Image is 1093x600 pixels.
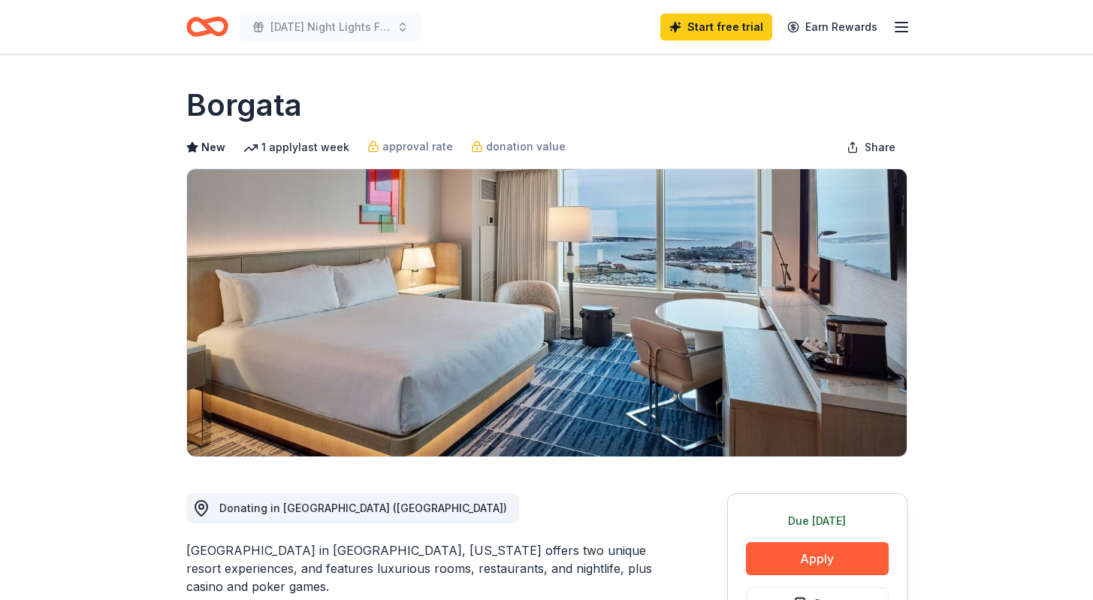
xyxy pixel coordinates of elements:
a: Earn Rewards [778,14,886,41]
div: 1 apply last week [243,138,349,156]
a: Start free trial [660,14,772,41]
a: Home [186,9,228,44]
a: donation value [471,138,566,156]
div: Due [DATE] [746,512,889,530]
span: New [201,138,225,156]
span: Donating in [GEOGRAPHIC_DATA] ([GEOGRAPHIC_DATA]) [219,502,507,514]
img: Image for Borgata [187,169,907,456]
span: donation value [486,138,566,156]
div: [GEOGRAPHIC_DATA] in [GEOGRAPHIC_DATA], [US_STATE] offers two unique resort experiences, and feat... [186,541,655,595]
span: Share [865,138,895,156]
span: approval rate [382,138,453,156]
button: Apply [746,542,889,575]
button: Share [835,132,907,162]
a: approval rate [367,138,453,156]
h1: Borgata [186,84,302,126]
span: [DATE] Night Lights Fundraiser Dinner & Tricky Tray [270,18,391,36]
button: [DATE] Night Lights Fundraiser Dinner & Tricky Tray [240,12,421,42]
